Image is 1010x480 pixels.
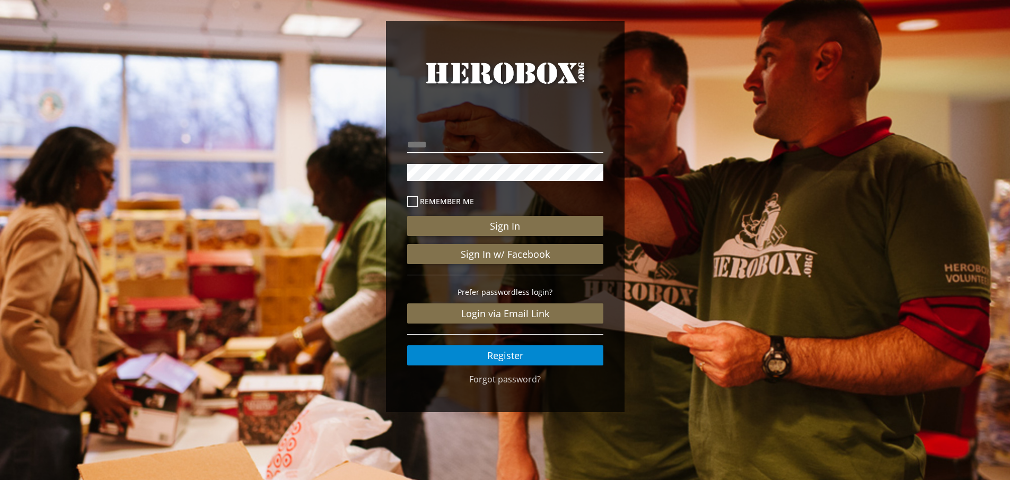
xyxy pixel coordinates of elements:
[407,216,603,236] button: Sign In
[407,345,603,365] a: Register
[407,195,603,207] label: Remember me
[407,58,603,107] a: HeroBox
[469,373,541,385] a: Forgot password?
[407,303,603,324] a: Login via Email Link
[407,244,603,264] a: Sign In w/ Facebook
[407,286,603,298] p: Prefer passwordless login?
